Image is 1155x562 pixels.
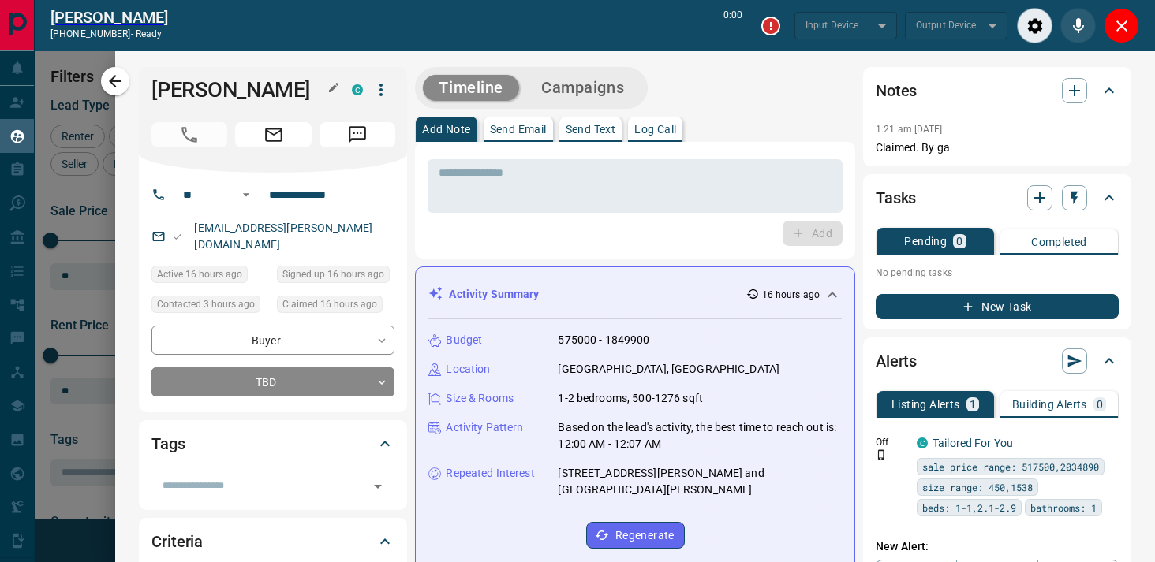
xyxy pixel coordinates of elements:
[449,286,539,303] p: Activity Summary
[634,124,676,135] p: Log Call
[876,294,1119,319] button: New Task
[876,124,943,135] p: 1:21 am [DATE]
[151,367,394,396] div: TBD
[136,28,163,39] span: ready
[917,437,928,448] div: condos.ca
[422,124,470,135] p: Add Note
[922,459,1099,475] span: sale price range: 517500,2034890
[157,266,242,282] span: Active 16 hours ago
[1030,500,1097,515] span: bathrooms: 1
[922,479,1033,495] span: size range: 450,1538
[50,27,168,41] p: [PHONE_NUMBER] -
[558,361,779,378] p: [GEOGRAPHIC_DATA], [GEOGRAPHIC_DATA]
[490,124,547,135] p: Send Email
[151,77,328,102] h1: [PERSON_NAME]
[558,419,842,452] p: Based on the lead's activity, the best time to reach out is: 12:00 AM - 12:07 AM
[367,475,389,497] button: Open
[237,185,256,204] button: Open
[922,500,1016,515] span: beds: 1-1,2.1-2.9
[277,266,394,288] div: Mon Aug 18 2025
[956,236,962,247] p: 0
[282,266,384,282] span: Signed up 16 hours ago
[446,390,514,407] p: Size & Rooms
[151,122,227,147] span: Call
[891,399,960,410] p: Listing Alerts
[876,435,907,449] p: Off
[1031,236,1087,248] p: Completed
[428,280,842,309] div: Activity Summary16 hours ago
[586,522,685,549] button: Regenerate
[876,72,1119,110] div: Notes
[151,266,269,288] div: Mon Aug 18 2025
[151,523,394,560] div: Criteria
[172,231,183,242] svg: Email Valid
[876,185,916,210] h2: Tasks
[876,78,917,103] h2: Notes
[876,261,1119,285] p: No pending tasks
[876,140,1119,156] p: Claimed. By ga
[235,122,311,147] span: Email
[352,84,363,95] div: condos.ca
[151,431,185,456] h2: Tags
[1017,8,1052,43] div: Audio Settings
[723,8,742,43] p: 0:00
[876,348,917,374] h2: Alerts
[566,124,616,135] p: Send Text
[320,122,395,147] span: Message
[1060,8,1096,43] div: Mute
[423,75,519,101] button: Timeline
[151,425,394,463] div: Tags
[1012,399,1087,410] p: Building Alerts
[525,75,640,101] button: Campaigns
[282,296,377,312] span: Claimed 16 hours ago
[151,529,203,554] h2: Criteria
[876,342,1119,380] div: Alerts
[157,296,255,312] span: Contacted 3 hours ago
[446,419,523,436] p: Activity Pattern
[876,449,887,460] svg: Push Notification Only
[277,296,394,318] div: Mon Aug 18 2025
[558,390,703,407] p: 1-2 bedrooms, 500-1276 sqft
[876,179,1119,217] div: Tasks
[904,236,947,247] p: Pending
[558,332,649,348] p: 575000 - 1849900
[1097,399,1103,410] p: 0
[446,465,534,482] p: Repeated Interest
[446,361,490,378] p: Location
[446,332,482,348] p: Budget
[151,326,394,355] div: Buyer
[194,221,372,251] a: [EMAIL_ADDRESS][PERSON_NAME][DOMAIN_NAME]
[151,296,269,318] div: Mon Aug 18 2025
[762,288,820,302] p: 16 hours ago
[970,399,976,410] p: 1
[558,465,842,498] p: [STREET_ADDRESS][PERSON_NAME] and [GEOGRAPHIC_DATA][PERSON_NAME]
[50,8,168,27] h2: [PERSON_NAME]
[1104,8,1139,43] div: Close
[876,538,1119,555] p: New Alert:
[933,437,1013,449] a: Tailored For You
